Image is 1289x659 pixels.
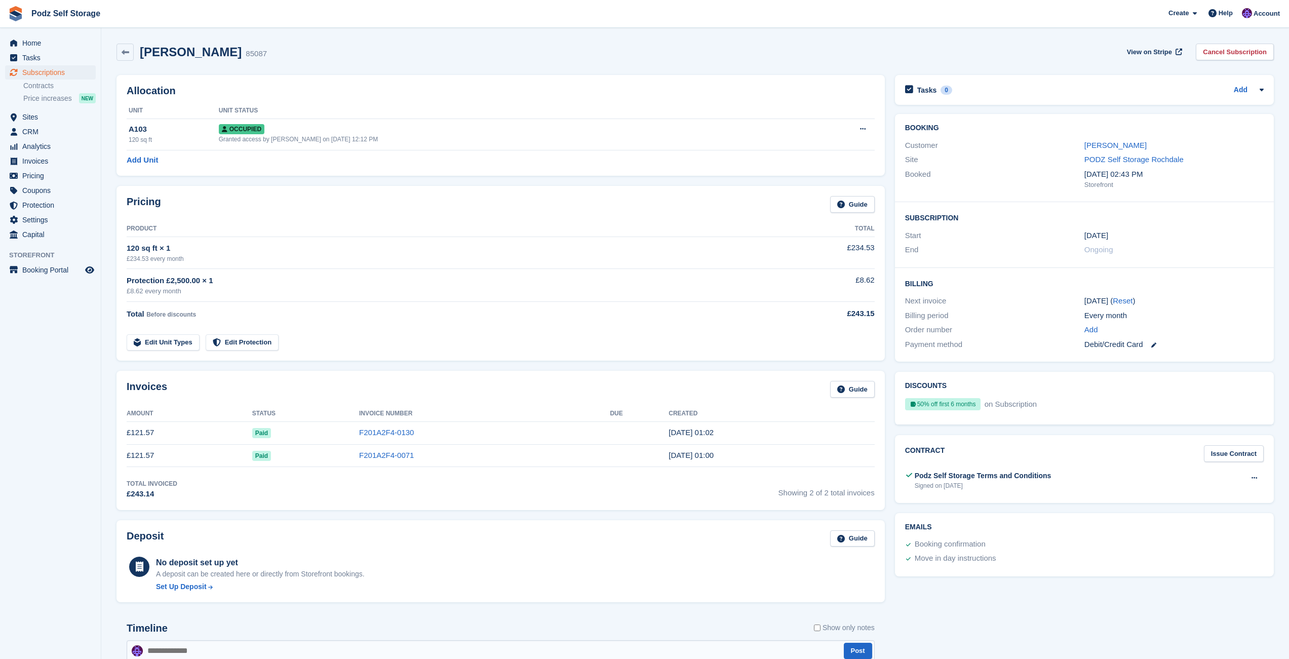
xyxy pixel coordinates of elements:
span: Paid [252,428,271,438]
div: Customer [905,140,1084,151]
div: NEW [79,93,96,103]
div: Total Invoiced [127,479,177,488]
a: menu [5,110,96,124]
a: [PERSON_NAME] [1084,141,1147,149]
td: £121.57 [127,444,252,467]
div: Site [905,154,1084,166]
th: Unit [127,103,219,119]
span: Settings [22,213,83,227]
a: Add [1234,85,1247,96]
a: menu [5,263,96,277]
a: Edit Unit Types [127,334,200,351]
a: Issue Contract [1204,445,1264,462]
h2: Contract [905,445,945,462]
span: Booking Portal [22,263,83,277]
a: menu [5,36,96,50]
input: Show only notes [814,623,821,633]
div: Booked [905,169,1084,190]
span: Help [1219,8,1233,18]
h2: Allocation [127,85,875,97]
td: £234.53 [760,237,875,268]
a: menu [5,213,96,227]
span: Protection [22,198,83,212]
a: menu [5,125,96,139]
a: Add Unit [127,154,158,166]
p: A deposit can be created here or directly from Storefront bookings. [156,569,365,579]
a: menu [5,183,96,198]
div: 50% off first 6 months [905,398,981,410]
a: Reset [1113,296,1132,305]
span: Showing 2 of 2 total invoices [778,479,875,500]
a: Add [1084,324,1098,336]
span: Invoices [22,154,83,168]
span: Storefront [9,250,101,260]
a: Set Up Deposit [156,582,365,592]
div: Set Up Deposit [156,582,207,592]
td: £8.62 [760,269,875,302]
span: Home [22,36,83,50]
h2: Pricing [127,196,161,213]
label: Show only notes [814,623,875,633]
h2: Deposit [127,530,164,547]
span: Coupons [22,183,83,198]
th: Product [127,221,760,237]
div: Podz Self Storage Terms and Conditions [915,471,1051,481]
h2: Invoices [127,381,167,398]
h2: Subscription [905,212,1264,222]
th: Invoice Number [359,406,610,422]
div: Order number [905,324,1084,336]
span: on Subscription [983,400,1037,408]
div: No deposit set up yet [156,557,365,569]
div: 85087 [246,48,267,60]
div: 120 sq ft × 1 [127,243,760,254]
div: Debit/Credit Card [1084,339,1264,351]
span: Capital [22,227,83,242]
div: End [905,244,1084,256]
h2: Discounts [905,382,1264,390]
a: menu [5,154,96,168]
a: Contracts [23,81,96,91]
div: 0 [941,86,952,95]
a: Guide [830,530,875,547]
span: CRM [22,125,83,139]
img: Jawed Chowdhary [1242,8,1252,18]
div: Billing period [905,310,1084,322]
a: Guide [830,381,875,398]
span: View on Stripe [1127,47,1172,57]
div: Every month [1084,310,1264,322]
a: F201A2F4-0071 [359,451,414,459]
div: Protection £2,500.00 × 1 [127,275,760,287]
span: Ongoing [1084,245,1113,254]
div: Start [905,230,1084,242]
span: Sites [22,110,83,124]
a: menu [5,169,96,183]
div: £234.53 every month [127,254,760,263]
span: Subscriptions [22,65,83,80]
a: menu [5,198,96,212]
h2: [PERSON_NAME] [140,45,242,59]
div: Storefront [1084,180,1264,190]
div: Granted access by [PERSON_NAME] on [DATE] 12:12 PM [219,135,798,144]
div: Move in day instructions [915,553,996,565]
th: Status [252,406,359,422]
span: Pricing [22,169,83,183]
span: Paid [252,451,271,461]
span: Before discounts [146,311,196,318]
a: menu [5,227,96,242]
span: Tasks [22,51,83,65]
div: A103 [129,124,219,135]
h2: Tasks [917,86,937,95]
a: menu [5,51,96,65]
a: Podz Self Storage [27,5,104,22]
a: Edit Protection [206,334,279,351]
div: Payment method [905,339,1084,351]
h2: Booking [905,124,1264,132]
th: Amount [127,406,252,422]
a: Cancel Subscription [1196,44,1274,60]
span: Occupied [219,124,264,134]
h2: Billing [905,278,1264,288]
a: menu [5,65,96,80]
a: PODZ Self Storage Rochdale [1084,155,1184,164]
span: Total [127,309,144,318]
div: £243.14 [127,488,177,500]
